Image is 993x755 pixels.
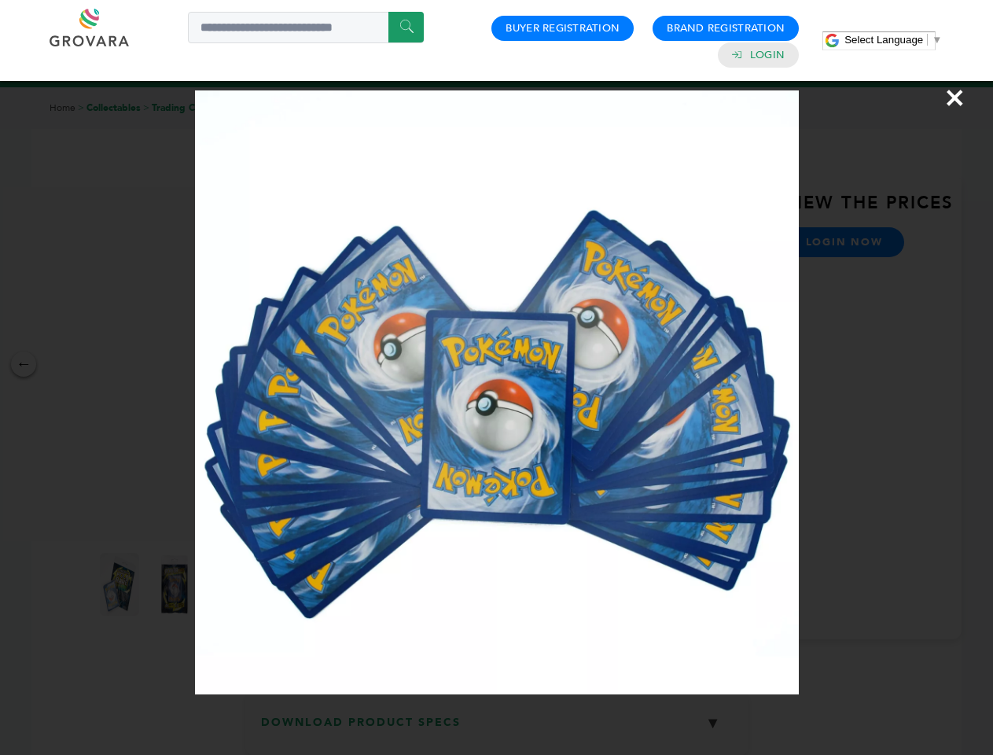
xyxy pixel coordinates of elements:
[750,48,785,62] a: Login
[927,34,928,46] span: ​
[844,34,923,46] span: Select Language
[195,90,799,694] img: Image Preview
[667,21,785,35] a: Brand Registration
[844,34,942,46] a: Select Language​
[932,34,942,46] span: ▼
[188,12,424,43] input: Search a product or brand...
[506,21,620,35] a: Buyer Registration
[944,75,965,120] span: ×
